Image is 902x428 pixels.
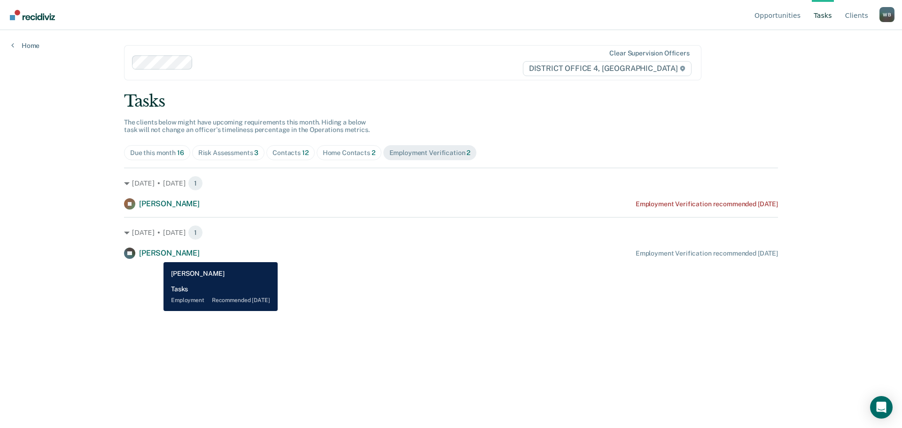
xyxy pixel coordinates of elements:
span: 12 [302,149,309,156]
div: Employment Verification [389,149,471,157]
span: 2 [372,149,375,156]
div: Risk Assessments [198,149,259,157]
span: DISTRICT OFFICE 4, [GEOGRAPHIC_DATA] [523,61,692,76]
span: 16 [177,149,184,156]
span: [PERSON_NAME] [139,249,200,257]
div: Employment Verification recommended [DATE] [636,249,778,257]
div: Open Intercom Messenger [870,396,893,419]
div: [DATE] • [DATE] 1 [124,176,778,191]
span: [PERSON_NAME] [139,199,200,208]
span: The clients below might have upcoming requirements this month. Hiding a below task will not chang... [124,118,370,134]
span: 2 [467,149,470,156]
div: W B [879,7,894,22]
div: Due this month [130,149,184,157]
div: [DATE] • [DATE] 1 [124,225,778,240]
a: Home [11,41,39,50]
button: Profile dropdown button [879,7,894,22]
div: Home Contacts [323,149,375,157]
span: 1 [188,176,203,191]
div: Employment Verification recommended [DATE] [636,200,778,208]
span: 1 [188,225,203,240]
span: 3 [254,149,258,156]
div: Clear supervision officers [609,49,689,57]
div: Tasks [124,92,778,111]
img: Recidiviz [10,10,55,20]
div: Contacts [272,149,309,157]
